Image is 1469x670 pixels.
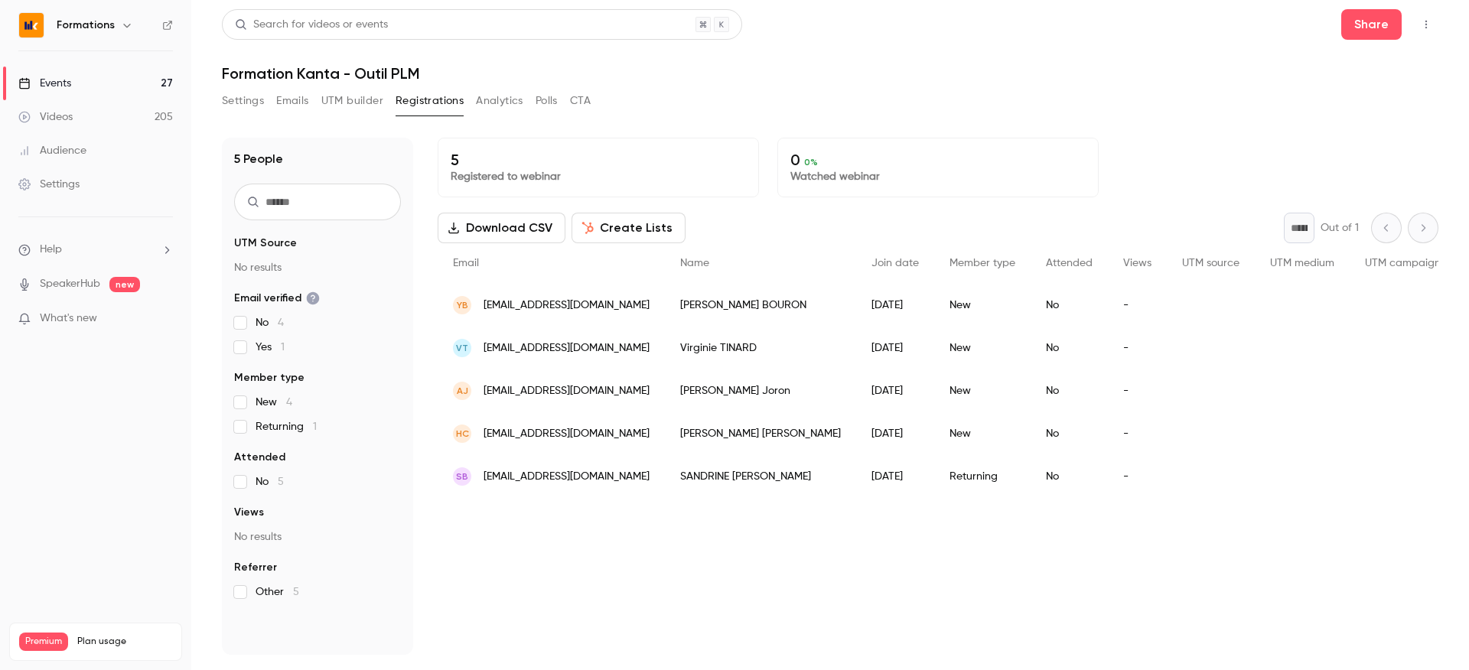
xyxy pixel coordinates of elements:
li: help-dropdown-opener [18,242,173,258]
h6: Formations [57,18,115,33]
div: - [1108,327,1167,369]
p: Out of 1 [1321,220,1359,236]
span: new [109,277,140,292]
div: Virginie TINARD [665,327,856,369]
iframe: Noticeable Trigger [155,312,173,326]
div: - [1108,412,1167,455]
span: Member type [234,370,305,385]
div: Videos [18,109,73,125]
p: 5 [451,151,746,169]
span: AJ [457,384,468,398]
div: No [1031,455,1108,498]
button: Create Lists [572,213,686,243]
button: Emails [276,89,308,113]
button: Analytics [476,89,523,113]
div: [DATE] [856,284,934,327]
div: No [1031,284,1108,327]
span: Name [680,258,709,268]
div: - [1108,369,1167,412]
div: [PERSON_NAME] BOURON [665,284,856,327]
span: Plan usage [77,636,172,648]
button: Polls [536,89,558,113]
div: No [1031,369,1108,412]
div: Events [18,76,71,91]
button: CTA [570,89,591,113]
span: 1 [281,342,285,353]
span: Email [453,258,479,268]
span: 4 [278,317,284,328]
span: 0 % [804,157,818,167]
div: Settings [18,177,80,192]
span: UTM medium [1270,258,1334,268]
div: New [934,284,1031,327]
span: VT [456,341,468,355]
span: Views [234,505,264,520]
div: [PERSON_NAME] [PERSON_NAME] [665,412,856,455]
p: Registered to webinar [451,169,746,184]
div: New [934,412,1031,455]
span: 4 [286,397,292,408]
button: Download CSV [438,213,565,243]
button: Settings [222,89,264,113]
p: No results [234,260,401,275]
span: Premium [19,633,68,651]
div: Audience [18,143,86,158]
span: Attended [234,450,285,465]
span: Email verified [234,291,320,306]
h1: Formation Kanta - Outil PLM [222,64,1438,83]
section: facet-groups [234,236,401,600]
span: [EMAIL_ADDRESS][DOMAIN_NAME] [484,298,650,314]
div: [PERSON_NAME] Joron [665,369,856,412]
span: [EMAIL_ADDRESS][DOMAIN_NAME] [484,469,650,485]
div: SANDRINE [PERSON_NAME] [665,455,856,498]
span: [EMAIL_ADDRESS][DOMAIN_NAME] [484,383,650,399]
span: What's new [40,311,97,327]
span: New [256,395,292,410]
span: Views [1123,258,1151,268]
span: Returning [256,419,317,434]
div: [DATE] [856,327,934,369]
button: Share [1341,9,1402,40]
span: Help [40,242,62,258]
h1: 5 People [234,150,283,168]
span: 5 [278,476,284,487]
div: - [1108,455,1167,498]
p: No results [234,529,401,545]
div: Returning [934,455,1031,498]
div: [DATE] [856,412,934,455]
span: Referrer [234,560,277,575]
span: Attended [1046,258,1093,268]
span: 1 [313,421,317,432]
p: 0 [790,151,1086,169]
span: No [256,474,284,489]
span: 5 [293,587,299,597]
span: SB [456,470,468,483]
span: YB [457,298,468,312]
span: Member type [949,258,1015,268]
div: [DATE] [856,455,934,498]
span: UTM Source [234,236,297,251]
div: New [934,327,1031,369]
button: UTM builder [321,89,383,113]
span: [EMAIL_ADDRESS][DOMAIN_NAME] [484,340,650,356]
div: - [1108,284,1167,327]
div: [DATE] [856,369,934,412]
div: Search for videos or events [235,17,388,33]
span: Yes [256,340,285,355]
button: Registrations [396,89,464,113]
span: HC [456,427,469,441]
span: Join date [871,258,919,268]
div: No [1031,327,1108,369]
span: [EMAIL_ADDRESS][DOMAIN_NAME] [484,426,650,442]
span: Other [256,584,299,600]
p: Watched webinar [790,169,1086,184]
span: UTM source [1182,258,1239,268]
span: UTM campaign [1365,258,1441,268]
div: New [934,369,1031,412]
div: No [1031,412,1108,455]
a: SpeakerHub [40,276,100,292]
img: Formations [19,13,44,37]
span: No [256,315,284,330]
